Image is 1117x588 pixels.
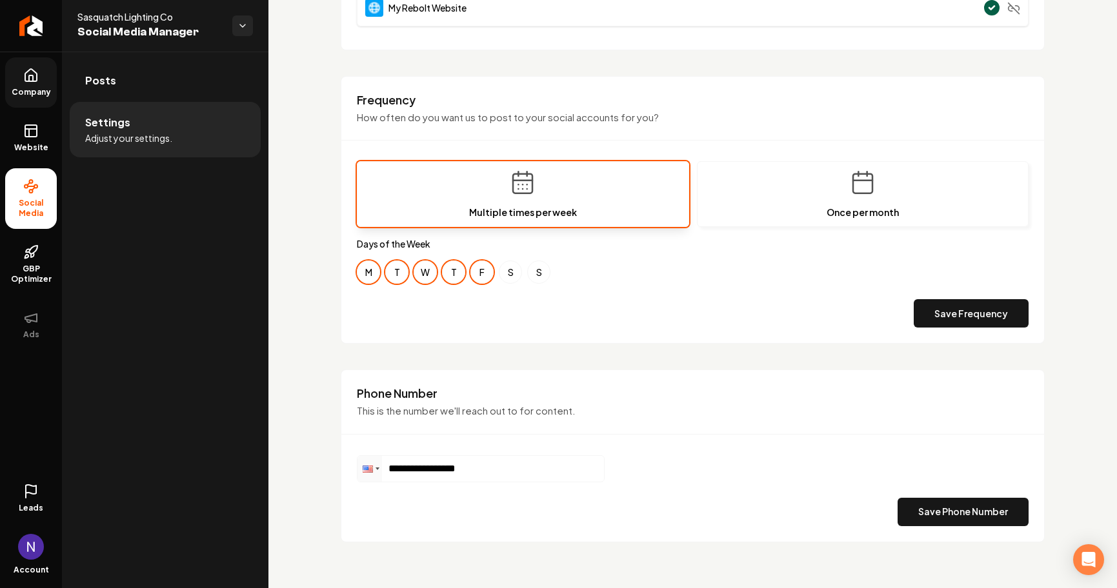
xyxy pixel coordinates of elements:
[19,15,43,36] img: Rebolt Logo
[5,57,57,108] a: Company
[357,404,1029,418] p: This is the number we'll reach out to for content.
[85,132,172,144] span: Adjust your settings.
[5,113,57,163] a: Website
[5,234,57,295] a: GBP Optimizer
[898,498,1029,526] button: Save Phone Number
[499,260,522,284] button: Saturday
[85,73,116,88] span: Posts
[357,456,382,482] div: United States: + 1
[5,473,57,524] a: Leads
[388,1,467,14] span: My Rebolt Website
[14,565,49,575] span: Account
[5,300,57,350] button: Ads
[697,161,1029,227] button: Once per month
[18,529,44,560] button: Open user button
[357,110,1029,125] p: How often do you want us to post to your social accounts for you?
[357,260,380,284] button: Monday
[18,329,45,340] span: Ads
[527,260,550,284] button: Sunday
[357,92,1029,108] h3: Frequency
[77,10,222,23] span: Sasquatch Lighting Co
[9,142,54,153] span: Website
[914,299,1029,328] button: Save Frequency
[357,386,1029,401] h3: Phone Number
[414,260,437,284] button: Wednesday
[442,260,465,284] button: Thursday
[77,23,222,41] span: Social Media Manager
[6,87,56,97] span: Company
[5,198,57,219] span: Social Media
[1073,544,1104,575] div: Open Intercom Messenger
[70,60,261,101] a: Posts
[357,161,689,227] button: Multiple times per week
[470,260,494,284] button: Friday
[5,264,57,284] span: GBP Optimizer
[18,534,44,560] img: Nick Richards
[85,115,130,130] span: Settings
[385,260,408,284] button: Tuesday
[357,237,1029,250] label: Days of the Week
[19,503,43,513] span: Leads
